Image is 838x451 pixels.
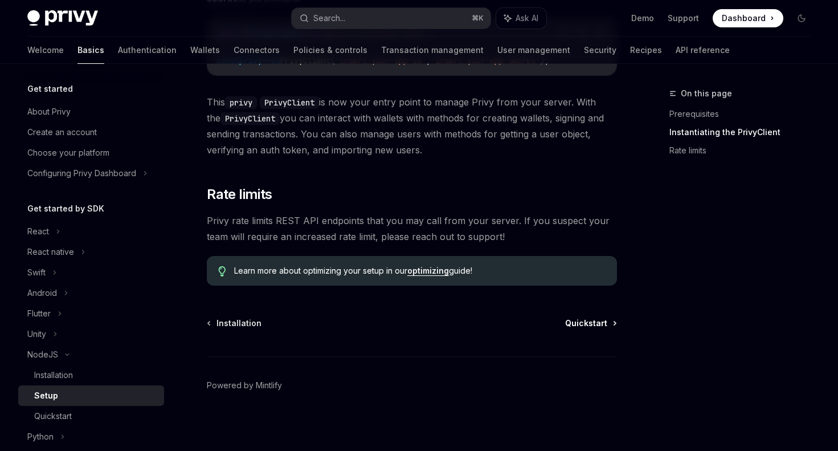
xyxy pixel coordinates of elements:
div: Create an account [27,125,97,139]
span: Rate limits [207,185,272,204]
div: Unity [27,327,46,341]
a: API reference [676,36,730,64]
a: Create an account [18,122,164,143]
span: Installation [216,318,261,329]
span: Learn more about optimizing your setup in our guide! [234,265,606,277]
button: Search...⌘K [292,8,491,29]
div: Swift [27,266,46,279]
h5: Get started by SDK [27,202,104,216]
span: This is now your entry point to manage Privy from your server. With the you can interact with wal... [207,94,617,158]
span: Dashboard [722,13,766,24]
a: Setup [18,385,164,406]
a: Choose your platform [18,143,164,163]
div: Search... [313,11,345,25]
button: Toggle dark mode [792,9,811,27]
a: Installation [208,318,261,329]
span: Ask AI [516,13,538,24]
a: Policies & controls [293,36,367,64]
a: Welcome [27,36,64,64]
a: Demo [631,13,654,24]
a: Quickstart [565,318,616,329]
div: About Privy [27,105,71,119]
a: Prerequisites [669,105,820,123]
svg: Tip [218,266,226,277]
div: Installation [34,368,73,382]
a: Support [668,13,699,24]
div: Configuring Privy Dashboard [27,166,136,180]
div: Choose your platform [27,146,109,160]
img: dark logo [27,10,98,26]
div: Setup [34,389,58,403]
a: Quickstart [18,406,164,426]
a: optimizing [407,266,449,276]
span: On this page [681,87,732,100]
div: Python [27,430,54,444]
a: Wallets [190,36,220,64]
a: Rate limits [669,141,820,160]
div: NodeJS [27,348,58,361]
a: Recipes [630,36,662,64]
a: Authentication [118,36,177,64]
div: Flutter [27,307,51,320]
code: PrivyClient [260,96,319,109]
a: Basics [77,36,104,64]
code: privy [225,96,257,109]
a: Dashboard [713,9,783,27]
a: Transaction management [381,36,484,64]
a: Installation [18,365,164,385]
h5: Get started [27,82,73,96]
span: ⌘ K [472,14,484,23]
div: React native [27,245,74,259]
div: Android [27,286,57,300]
a: About Privy [18,101,164,122]
a: Powered by Mintlify [207,380,282,391]
a: Instantiating the PrivyClient [669,123,820,141]
span: Quickstart [565,318,607,329]
span: Privy rate limits REST API endpoints that you may call from your server. If you suspect your team... [207,213,617,245]
code: PrivyClient [220,112,280,125]
button: Ask AI [496,8,546,29]
div: Quickstart [34,409,72,423]
a: Security [584,36,616,64]
div: React [27,225,49,238]
a: Connectors [234,36,280,64]
a: User management [497,36,570,64]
